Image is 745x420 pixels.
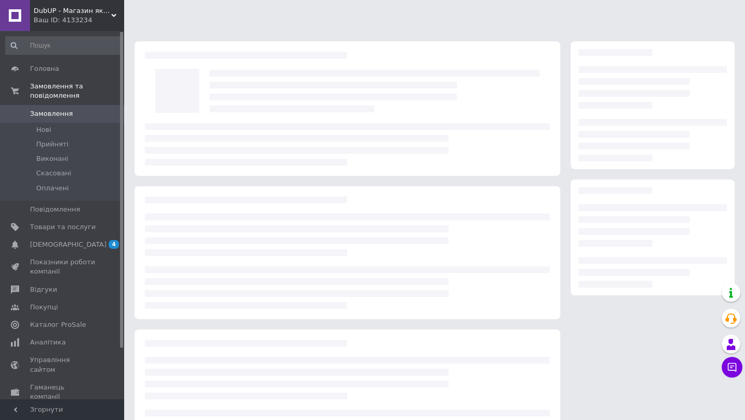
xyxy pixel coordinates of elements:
span: Головна [30,64,59,73]
span: 4 [109,240,119,249]
span: Товари та послуги [30,222,96,232]
span: Прийняті [36,140,68,149]
span: Нові [36,125,51,134]
span: Повідомлення [30,205,80,214]
input: Пошук [5,36,122,55]
span: [DEMOGRAPHIC_DATA] [30,240,107,249]
span: Виконані [36,154,68,163]
span: Покупці [30,303,58,312]
span: Гаманець компанії [30,383,96,401]
span: Показники роботи компанії [30,258,96,276]
div: Ваш ID: 4133234 [34,16,124,25]
span: Замовлення та повідомлення [30,82,124,100]
span: Скасовані [36,169,71,178]
span: Замовлення [30,109,73,118]
span: Аналітика [30,338,66,347]
span: Оплачені [36,184,69,193]
span: DubUP - Магазин якісного товару для кожного [34,6,111,16]
button: Чат з покупцем [722,357,742,378]
span: Управління сайтом [30,355,96,374]
span: Відгуки [30,285,57,294]
span: Каталог ProSale [30,320,86,329]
